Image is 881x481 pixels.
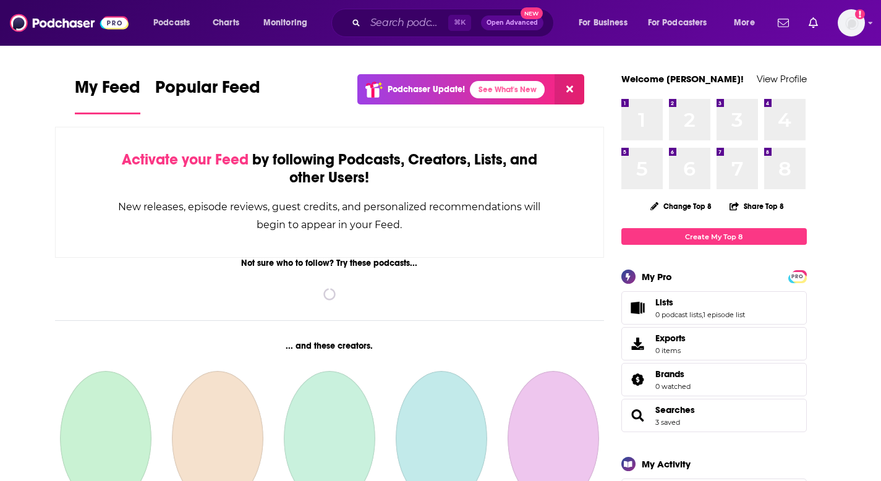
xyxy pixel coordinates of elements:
[655,368,691,380] a: Brands
[855,9,865,19] svg: Add a profile image
[725,13,770,33] button: open menu
[153,14,190,32] span: Podcasts
[579,14,628,32] span: For Business
[75,77,140,114] a: My Feed
[655,333,686,344] span: Exports
[640,13,725,33] button: open menu
[655,346,686,355] span: 0 items
[145,13,206,33] button: open menu
[155,77,260,114] a: Popular Feed
[642,458,691,470] div: My Activity
[55,341,605,351] div: ... and these creators.
[804,12,823,33] a: Show notifications dropdown
[255,13,323,33] button: open menu
[487,20,538,26] span: Open Advanced
[621,291,807,325] span: Lists
[642,271,672,283] div: My Pro
[263,14,307,32] span: Monitoring
[621,399,807,432] span: Searches
[702,310,703,319] span: ,
[655,418,680,427] a: 3 saved
[388,84,465,95] p: Podchaser Update!
[838,9,865,36] button: Show profile menu
[205,13,247,33] a: Charts
[10,11,129,35] img: Podchaser - Follow, Share and Rate Podcasts
[757,73,807,85] a: View Profile
[703,310,745,319] a: 1 episode list
[734,14,755,32] span: More
[626,407,650,424] a: Searches
[655,404,695,415] a: Searches
[481,15,543,30] button: Open AdvancedNew
[75,77,140,105] span: My Feed
[117,198,542,234] div: New releases, episode reviews, guest credits, and personalized recommendations will begin to appe...
[621,327,807,360] a: Exports
[773,12,794,33] a: Show notifications dropdown
[626,335,650,352] span: Exports
[122,150,249,169] span: Activate your Feed
[521,7,543,19] span: New
[626,299,650,317] a: Lists
[643,198,720,214] button: Change Top 8
[655,310,702,319] a: 0 podcast lists
[648,14,707,32] span: For Podcasters
[655,382,691,391] a: 0 watched
[626,371,650,388] a: Brands
[213,14,239,32] span: Charts
[655,297,673,308] span: Lists
[729,194,785,218] button: Share Top 8
[470,81,545,98] a: See What's New
[343,9,566,37] div: Search podcasts, credits, & more...
[570,13,643,33] button: open menu
[621,228,807,245] a: Create My Top 8
[621,363,807,396] span: Brands
[55,258,605,268] div: Not sure who to follow? Try these podcasts...
[655,297,745,308] a: Lists
[155,77,260,105] span: Popular Feed
[838,9,865,36] img: User Profile
[790,271,805,281] a: PRO
[448,15,471,31] span: ⌘ K
[655,368,684,380] span: Brands
[621,73,744,85] a: Welcome [PERSON_NAME]!
[117,151,542,187] div: by following Podcasts, Creators, Lists, and other Users!
[838,9,865,36] span: Logged in as kkitamorn
[365,13,448,33] input: Search podcasts, credits, & more...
